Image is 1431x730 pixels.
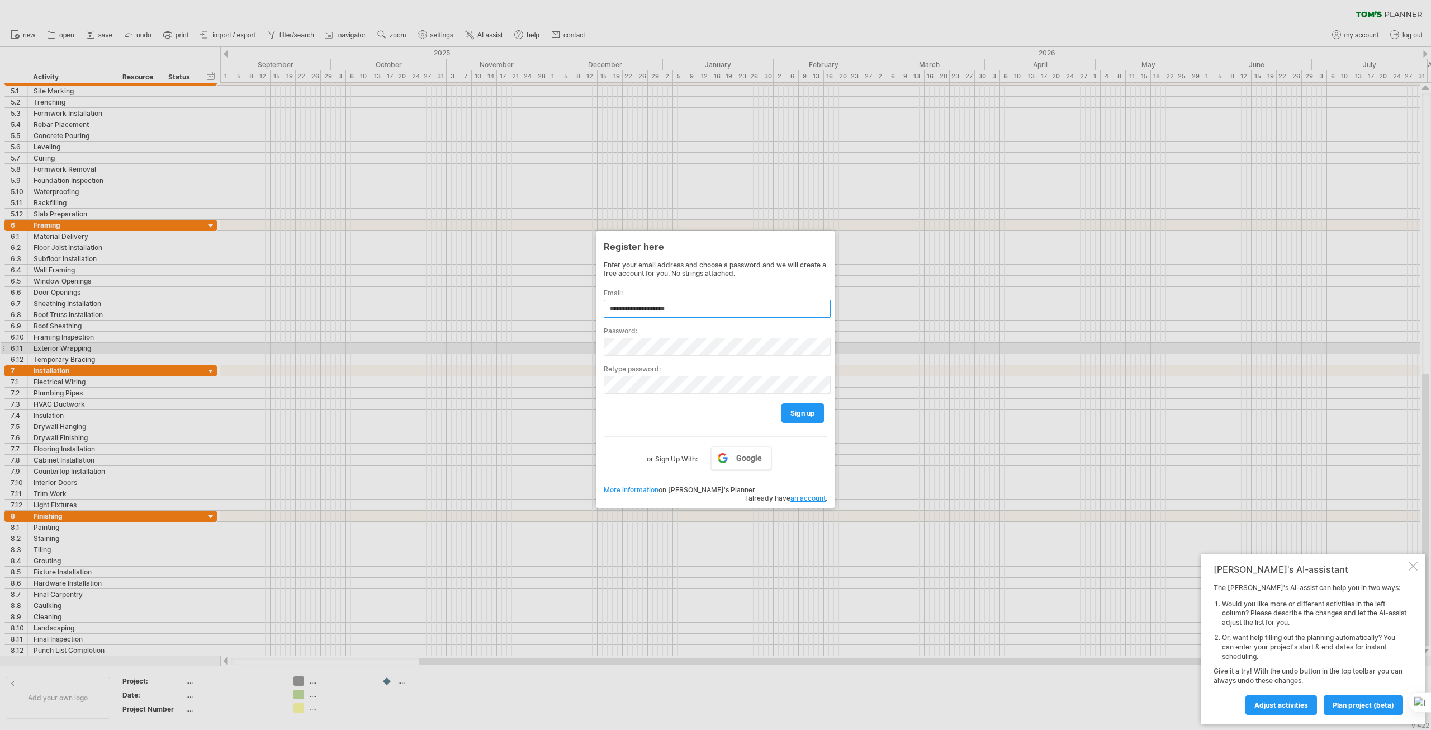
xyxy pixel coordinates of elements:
label: Email: [604,289,827,297]
a: an account [790,494,826,502]
span: plan project (beta) [1333,701,1394,709]
span: I already have . [745,494,827,502]
div: Register here [604,236,827,256]
a: plan project (beta) [1324,695,1403,715]
div: Enter your email address and choose a password and we will create a free account for you. No stri... [604,261,827,277]
span: on [PERSON_NAME]'s Planner [604,486,755,494]
a: More information [604,486,658,494]
div: [PERSON_NAME]'s AI-assistant [1214,564,1406,575]
div: The [PERSON_NAME]'s AI-assist can help you in two ways: Give it a try! With the undo button in th... [1214,583,1406,714]
label: Retype password: [604,365,827,373]
span: Google [736,454,762,463]
a: Google [711,446,771,470]
li: Or, want help filling out the planning automatically? You can enter your project's start & end da... [1222,633,1406,661]
li: Would you like more or different activities in the left column? Please describe the changes and l... [1222,600,1406,628]
span: sign up [790,409,815,417]
label: or Sign Up With: [647,446,698,465]
span: Adjust activities [1254,701,1308,709]
a: sign up [781,403,824,423]
a: Adjust activities [1245,695,1317,715]
label: Password: [604,327,827,335]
